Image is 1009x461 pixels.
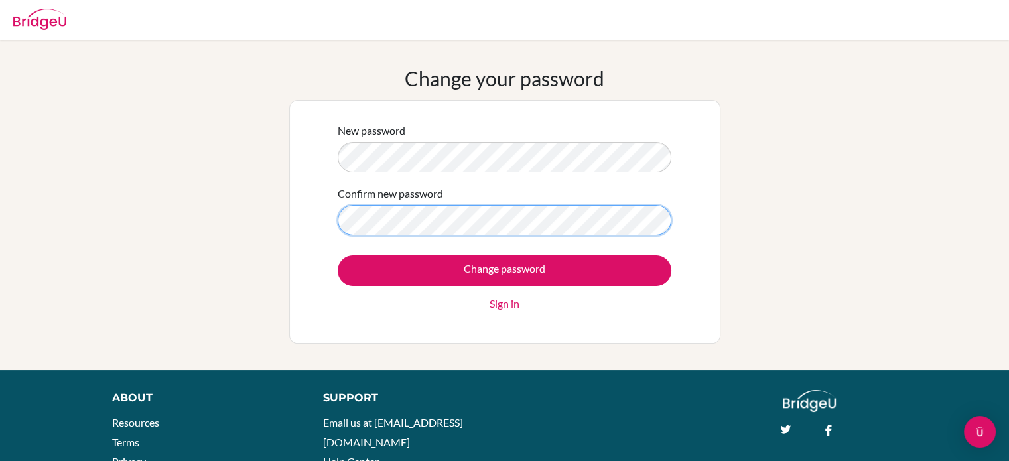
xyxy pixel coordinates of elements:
label: Confirm new password [338,186,443,202]
label: New password [338,123,405,139]
a: Sign in [490,296,519,312]
h1: Change your password [405,66,604,90]
div: Open Intercom Messenger [964,416,996,448]
a: Terms [112,436,139,448]
div: About [112,390,293,406]
img: Bridge-U [13,9,66,30]
img: logo_white@2x-f4f0deed5e89b7ecb1c2cc34c3e3d731f90f0f143d5ea2071677605dd97b5244.png [783,390,837,412]
input: Change password [338,255,671,286]
div: Support [323,390,490,406]
a: Email us at [EMAIL_ADDRESS][DOMAIN_NAME] [323,416,463,448]
a: Resources [112,416,159,428]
